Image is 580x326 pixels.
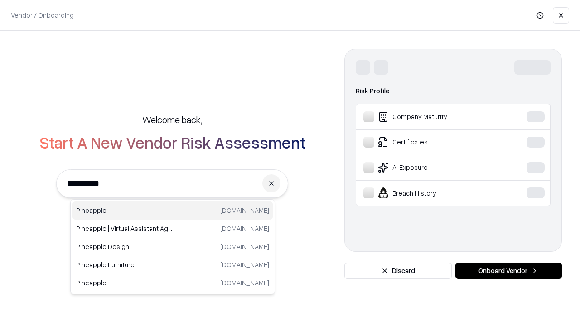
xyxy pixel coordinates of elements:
[363,162,499,173] div: AI Exposure
[344,263,452,279] button: Discard
[39,133,305,151] h2: Start A New Vendor Risk Assessment
[11,10,74,20] p: Vendor / Onboarding
[220,206,269,215] p: [DOMAIN_NAME]
[220,242,269,251] p: [DOMAIN_NAME]
[76,278,173,288] p: Pineapple
[76,260,173,269] p: Pineapple Furniture
[356,86,551,96] div: Risk Profile
[76,224,173,233] p: Pineapple | Virtual Assistant Agency
[220,260,269,269] p: [DOMAIN_NAME]
[70,199,275,294] div: Suggestions
[220,224,269,233] p: [DOMAIN_NAME]
[76,242,173,251] p: Pineapple Design
[363,187,499,198] div: Breach History
[76,206,173,215] p: Pineapple
[363,111,499,122] div: Company Maturity
[142,113,202,126] h5: Welcome back,
[455,263,562,279] button: Onboard Vendor
[363,137,499,148] div: Certificates
[220,278,269,288] p: [DOMAIN_NAME]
